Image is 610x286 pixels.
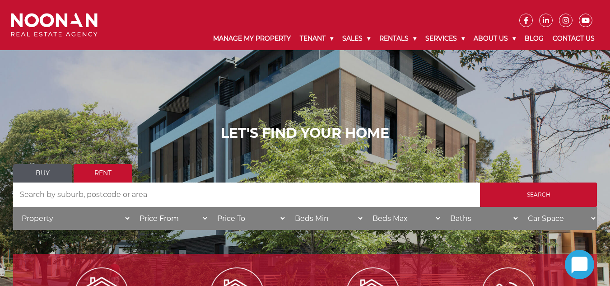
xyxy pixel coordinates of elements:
a: Buy [13,164,72,183]
a: Manage My Property [209,27,295,50]
input: Search by suburb, postcode or area [13,183,480,207]
h1: LET'S FIND YOUR HOME [13,125,597,141]
img: Noonan Real Estate Agency [11,13,98,37]
a: Contact Us [548,27,599,50]
input: Search [480,183,597,207]
a: Tenant [295,27,338,50]
a: Rent [74,164,132,183]
a: Sales [338,27,375,50]
a: Blog [520,27,548,50]
a: Rentals [375,27,421,50]
a: Services [421,27,469,50]
a: About Us [469,27,520,50]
